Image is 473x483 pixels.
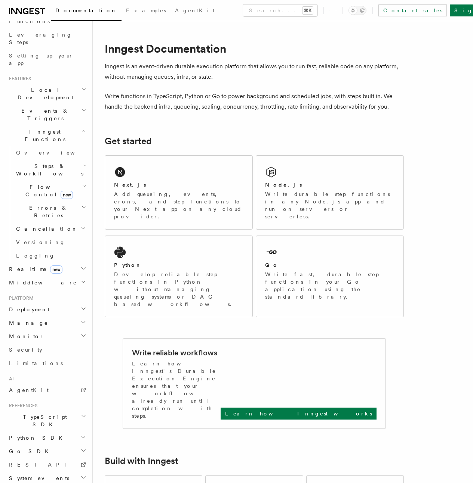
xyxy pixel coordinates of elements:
[6,330,88,343] button: Monitor
[265,190,394,220] p: Write durable step functions in any Node.js app and run on servers or serverless.
[114,271,243,308] p: Develop reliable step functions in Python without managing queueing systems or DAG based workflows.
[9,32,72,45] span: Leveraging Steps
[132,348,217,358] h2: Write reliable workflows
[6,262,88,276] button: Realtimenew
[256,236,404,317] a: GoWrite fast, durable step functions in your Go application using the standard library.
[16,253,55,259] span: Logging
[51,2,122,21] a: Documentation
[50,265,62,274] span: new
[6,413,81,428] span: TypeScript SDK
[6,265,62,273] span: Realtime
[221,408,377,420] a: Learn how Inngest works
[6,83,88,104] button: Local Development
[114,190,243,220] p: Add queueing, events, crons, and step functions to your Next app on any cloud provider.
[114,261,142,269] h2: Python
[6,431,88,445] button: Python SDK
[6,376,14,382] span: AI
[16,239,65,245] span: Versioning
[6,356,88,370] a: Limitations
[13,180,88,201] button: Flow Controlnew
[13,162,83,177] span: Steps & Workflows
[114,181,146,188] h2: Next.js
[105,91,404,112] p: Write functions in TypeScript, Python or Go to power background and scheduled jobs, with steps bu...
[13,222,88,236] button: Cancellation
[13,146,88,159] a: Overview
[6,410,88,431] button: TypeScript SDK
[256,155,404,230] a: Node.jsWrite durable step functions in any Node.js app and run on servers or serverless.
[6,316,88,330] button: Manage
[122,2,171,20] a: Examples
[6,458,88,471] a: REST API
[13,204,81,219] span: Errors & Retries
[9,360,63,366] span: Limitations
[6,146,88,262] div: Inngest Functions
[6,445,88,458] button: Go SDK
[61,191,73,199] span: new
[105,42,404,55] h1: Inngest Documentation
[302,7,313,14] kbd: ⌘K
[6,343,88,356] a: Security
[265,261,279,269] h2: Go
[6,104,88,125] button: Events & Triggers
[105,236,253,317] a: PythonDevelop reliable step functions in Python without managing queueing systems or DAG based wo...
[225,410,372,417] p: Learn how Inngest works
[105,136,151,146] a: Get started
[13,201,88,222] button: Errors & Retries
[13,236,88,249] a: Versioning
[9,462,73,468] span: REST API
[6,86,82,101] span: Local Development
[171,2,219,20] a: AgentKit
[6,383,88,397] a: AgentKit
[13,183,82,198] span: Flow Control
[265,181,302,188] h2: Node.js
[105,456,178,466] a: Build with Inngest
[6,403,37,409] span: References
[6,76,31,82] span: Features
[243,4,317,16] button: Search...⌘K
[6,276,88,289] button: Middleware
[9,347,42,353] span: Security
[6,295,34,301] span: Platform
[13,249,88,262] a: Logging
[105,61,404,82] p: Inngest is an event-driven durable execution platform that allows you to run fast, reliable code ...
[6,448,53,455] span: Go SDK
[16,150,93,156] span: Overview
[9,53,73,66] span: Setting up your app
[6,128,81,143] span: Inngest Functions
[126,7,166,13] span: Examples
[265,271,394,300] p: Write fast, durable step functions in your Go application using the standard library.
[6,434,67,442] span: Python SDK
[6,107,82,122] span: Events & Triggers
[6,474,69,482] span: System events
[6,319,48,327] span: Manage
[378,4,447,16] a: Contact sales
[6,303,88,316] button: Deployment
[6,279,77,286] span: Middleware
[6,333,44,340] span: Monitor
[6,49,88,70] a: Setting up your app
[13,159,88,180] button: Steps & Workflows
[6,125,88,146] button: Inngest Functions
[13,225,78,233] span: Cancellation
[348,6,366,15] button: Toggle dark mode
[105,155,253,230] a: Next.jsAdd queueing, events, crons, and step functions to your Next app on any cloud provider.
[132,360,221,420] p: Learn how Inngest's Durable Execution Engine ensures that your workflow already run until complet...
[9,387,49,393] span: AgentKit
[6,28,88,49] a: Leveraging Steps
[6,306,49,313] span: Deployment
[175,7,215,13] span: AgentKit
[55,7,117,13] span: Documentation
